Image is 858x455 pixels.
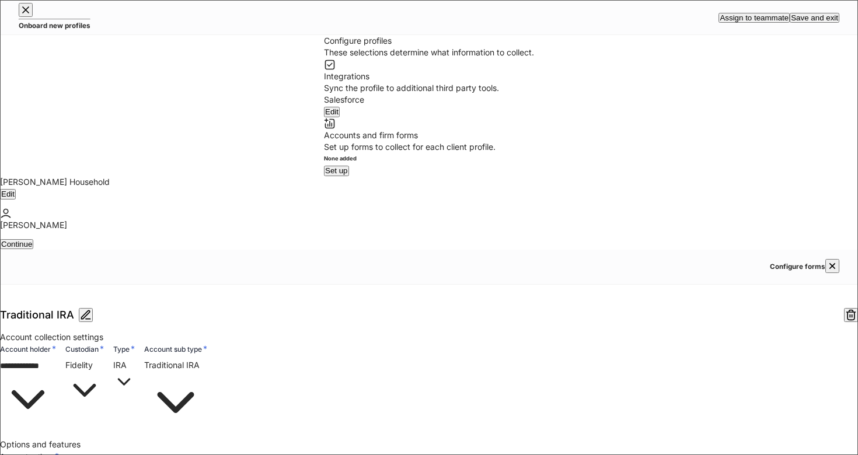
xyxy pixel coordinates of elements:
div: IRA [113,359,135,371]
div: Assign to teammate [720,14,789,22]
h6: Type [113,343,135,355]
div: Configure profiles [324,35,534,47]
h6: Account sub type [144,343,207,355]
h6: Custodian [65,343,104,355]
div: Save and exit [791,14,838,22]
div: Edit [325,108,339,116]
h5: Onboard new profiles [19,20,90,32]
div: Sync the profile to additional third party tools. [324,82,534,94]
h6: None added [324,153,534,164]
div: Salesforce [324,94,534,106]
div: Set up [325,167,348,174]
div: Accounts and firm forms [324,129,534,141]
div: Integrations [324,71,534,82]
div: Continue [1,240,32,248]
div: Fidelity [65,359,104,371]
div: These selections determine what information to collect. [324,47,534,58]
div: Edit [1,190,15,198]
div: Traditional IRA [144,359,207,371]
div: Set up forms to collect for each client profile. [324,141,534,153]
h5: Configure forms [770,261,825,272]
